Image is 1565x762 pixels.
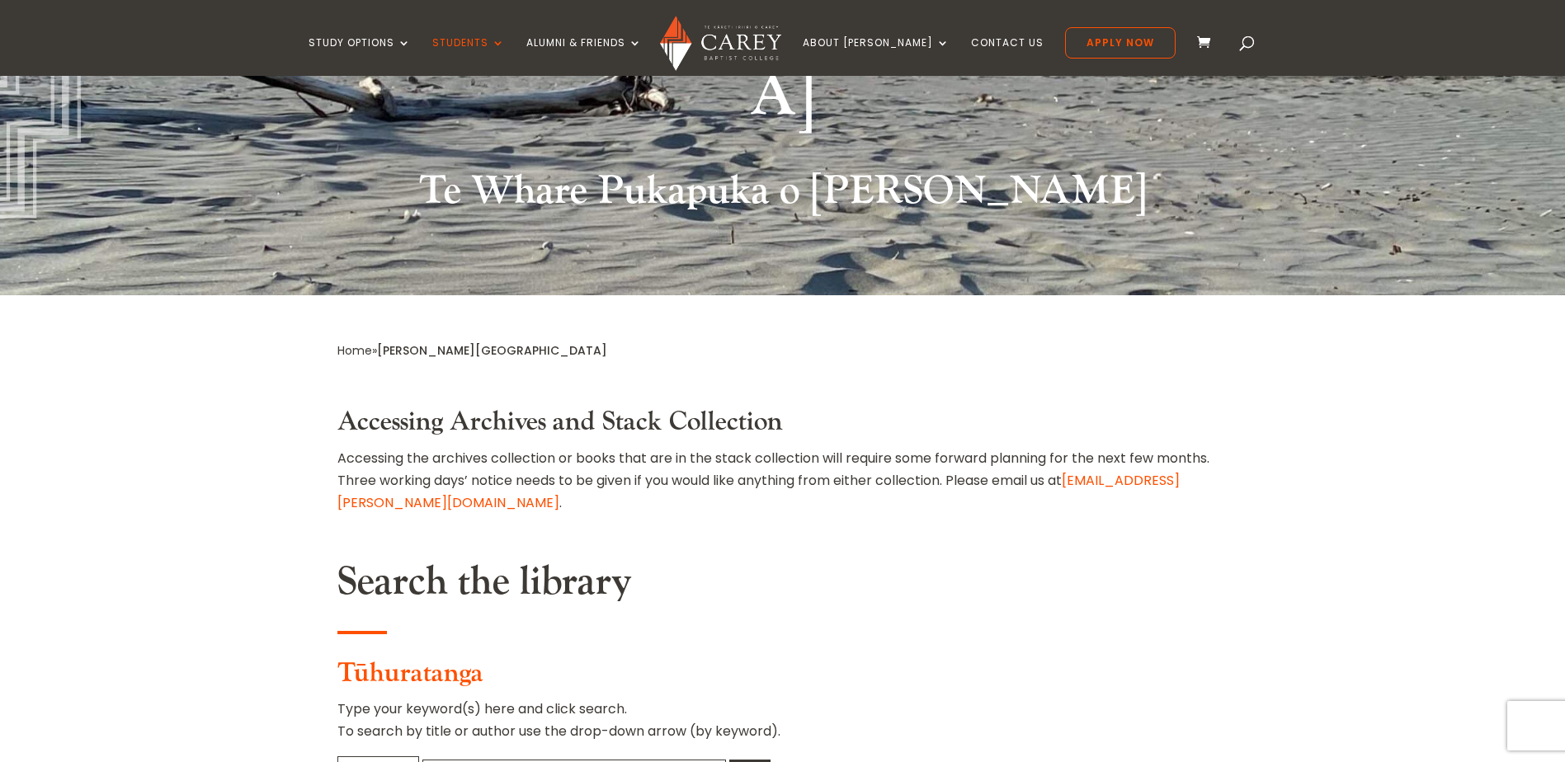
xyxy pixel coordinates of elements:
[337,342,607,359] span: »
[526,37,642,76] a: Alumni & Friends
[337,407,1228,446] h3: Accessing Archives and Stack Collection
[337,658,1228,698] h3: Tūhuratanga
[803,37,950,76] a: About [PERSON_NAME]
[337,447,1228,515] p: Accessing the archives collection or books that are in the stack collection will require some for...
[337,167,1228,223] h2: Te Whare Pukapuka o [PERSON_NAME]
[337,342,372,359] a: Home
[1065,27,1176,59] a: Apply Now
[971,37,1044,76] a: Contact Us
[337,698,1228,755] p: Type your keyword(s) here and click search. To search by title or author use the drop-down arrow ...
[377,342,607,359] span: [PERSON_NAME][GEOGRAPHIC_DATA]
[432,37,505,76] a: Students
[309,37,411,76] a: Study Options
[337,558,1228,614] h2: Search the library
[660,16,781,71] img: Carey Baptist College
